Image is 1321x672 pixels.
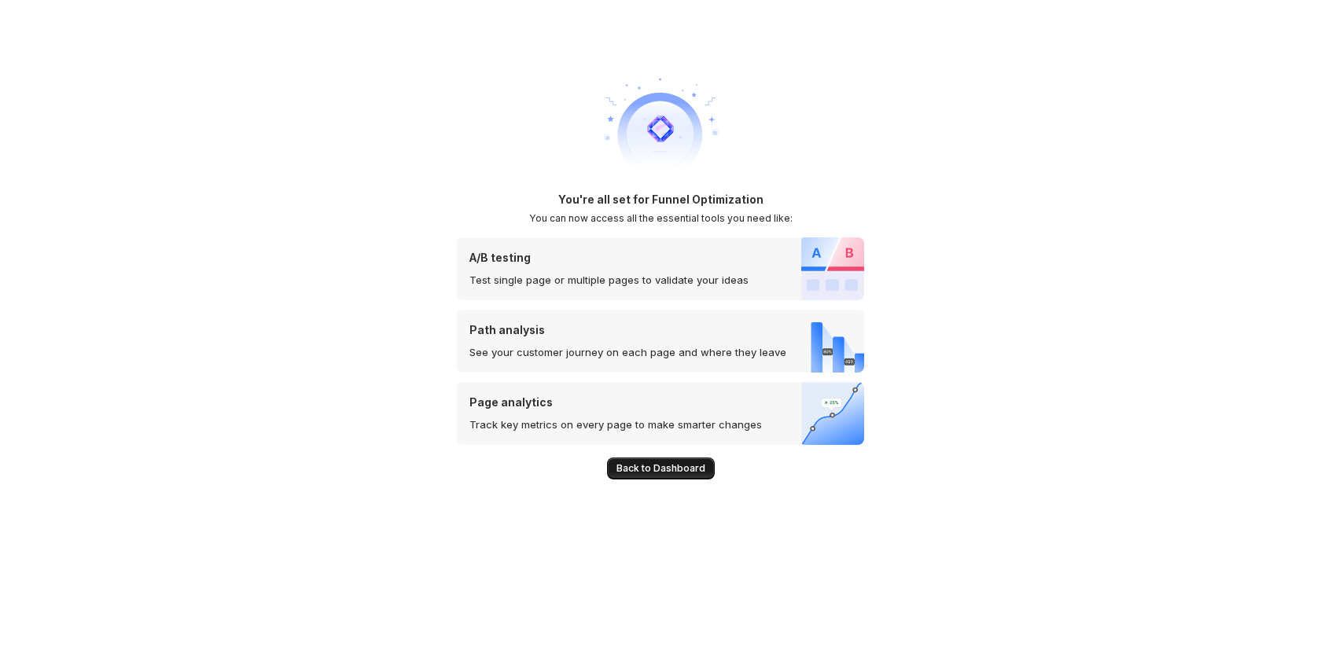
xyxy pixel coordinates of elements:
h2: You can now access all the essential tools you need like: [529,212,793,225]
p: Page analytics [469,395,762,410]
img: Path analysis [795,310,864,373]
h1: You're all set for Funnel Optimization [558,192,764,207]
button: Back to Dashboard [607,457,715,479]
p: Test single page or multiple pages to validate your ideas [469,272,749,288]
img: Page analytics [801,382,864,445]
img: A/B testing [801,237,864,300]
p: See your customer journey on each page and where they leave [469,344,786,360]
p: Path analysis [469,322,786,338]
p: A/B testing [469,250,749,266]
span: Back to Dashboard [616,462,705,475]
img: welcome [598,66,723,192]
p: Track key metrics on every page to make smarter changes [469,417,762,432]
